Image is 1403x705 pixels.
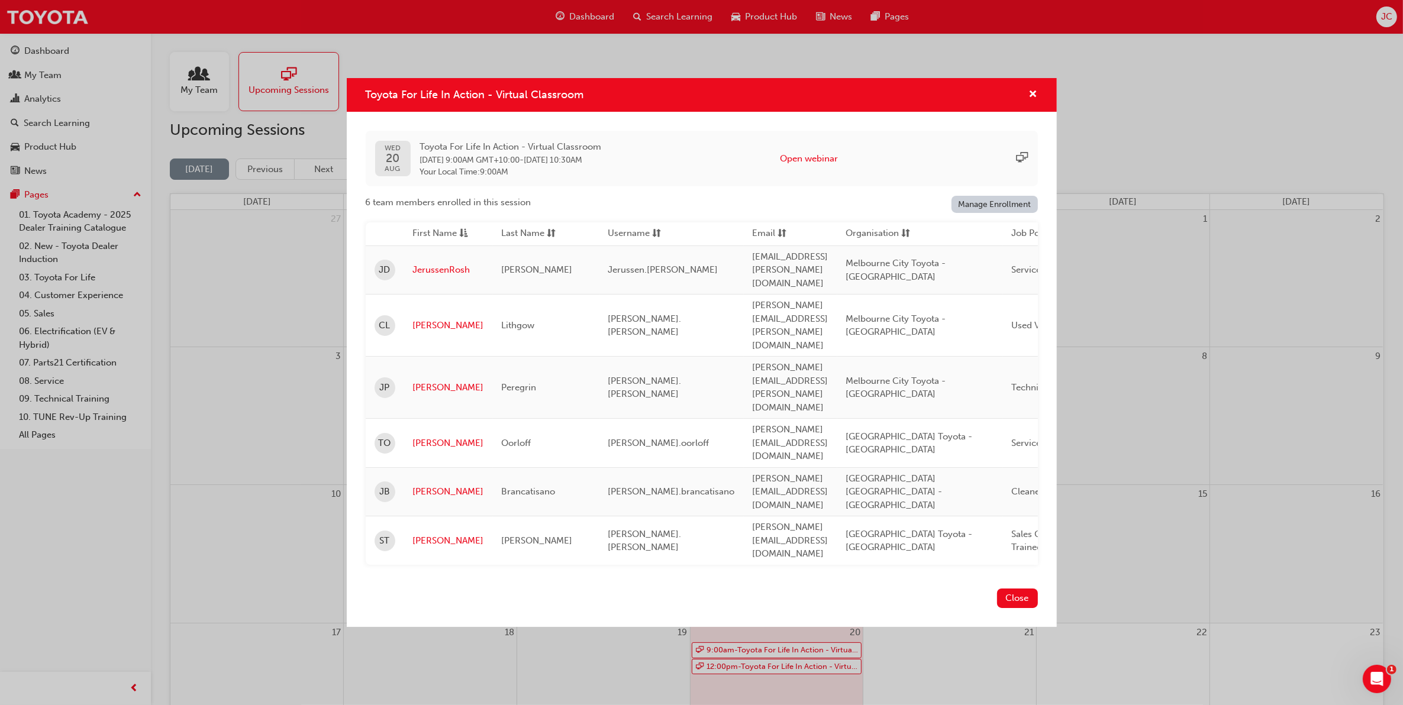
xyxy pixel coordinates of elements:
[753,473,828,510] span: [PERSON_NAME][EMAIL_ADDRESS][DOMAIN_NAME]
[502,486,556,497] span: Brancatisano
[753,251,828,289] span: [EMAIL_ADDRESS][PERSON_NAME][DOMAIN_NAME]
[413,436,484,450] a: [PERSON_NAME]
[608,486,735,497] span: [PERSON_NAME].brancatisano
[1012,264,1062,275] span: Service Staff
[420,140,602,177] div: -
[1012,382,1056,393] span: Technician
[846,258,946,282] span: Melbourne City Toyota - [GEOGRAPHIC_DATA]
[753,522,828,559] span: [PERSON_NAME][EMAIL_ADDRESS][DOMAIN_NAME]
[1012,227,1077,241] button: Job Positionsorting-icon
[846,529,973,553] span: [GEOGRAPHIC_DATA] Toyota - [GEOGRAPHIC_DATA]
[413,485,484,499] a: [PERSON_NAME]
[385,152,401,164] span: 20
[1029,88,1038,102] button: cross-icon
[1363,665,1391,693] iframe: Intercom live chat
[608,376,682,400] span: [PERSON_NAME].[PERSON_NAME]
[1012,486,1044,497] span: Cleaner
[1012,438,1111,448] span: Service Staff, Technician
[753,300,828,351] span: [PERSON_NAME][EMAIL_ADDRESS][PERSON_NAME][DOMAIN_NAME]
[413,534,484,548] a: [PERSON_NAME]
[385,165,401,173] span: AUG
[846,227,911,241] button: Organisationsorting-icon
[1012,320,1139,331] span: Used Vehicles Sales Consultant
[753,227,776,241] span: Email
[347,78,1057,627] div: Toyota For Life In Action - Virtual Classroom
[413,319,484,332] a: [PERSON_NAME]
[502,227,567,241] button: Last Namesorting-icon
[379,319,391,332] span: CL
[366,88,584,101] span: Toyota For Life In Action - Virtual Classroom
[846,473,943,510] span: [GEOGRAPHIC_DATA] [GEOGRAPHIC_DATA] - [GEOGRAPHIC_DATA]
[385,144,401,152] span: WED
[753,362,828,413] span: [PERSON_NAME][EMAIL_ADDRESS][PERSON_NAME][DOMAIN_NAME]
[653,227,662,241] span: sorting-icon
[502,535,573,546] span: [PERSON_NAME]
[608,227,673,241] button: Usernamesorting-icon
[1012,529,1153,553] span: Sales Consultant, Sales Consultant Trainee
[379,485,390,499] span: JB
[608,438,709,448] span: [PERSON_NAME].oorloff
[413,263,484,277] a: JerussenRosh
[753,424,828,461] span: [PERSON_NAME][EMAIL_ADDRESS][DOMAIN_NAME]
[413,227,457,241] span: First Name
[380,381,390,394] span: JP
[997,588,1038,608] button: Close
[379,436,391,450] span: TO
[380,534,390,548] span: ST
[778,227,787,241] span: sorting-icon
[780,152,838,166] button: Open webinar
[502,264,573,275] span: [PERSON_NAME]
[420,140,602,154] span: Toyota For Life In Action - Virtual Classroom
[1387,665,1396,674] span: 1
[1012,227,1063,241] span: Job Position
[902,227,911,241] span: sorting-icon
[1029,90,1038,101] span: cross-icon
[608,529,682,553] span: [PERSON_NAME].[PERSON_NAME]
[413,381,484,394] a: [PERSON_NAME]
[420,155,520,165] span: 20 Aug 2025 9:00AM GMT+10:00
[846,376,946,400] span: Melbourne City Toyota - [GEOGRAPHIC_DATA]
[753,227,818,241] button: Emailsorting-icon
[502,227,545,241] span: Last Name
[608,227,650,241] span: Username
[502,382,537,393] span: Peregrin
[524,155,583,165] span: 20 Aug 2025 10:30AM
[379,263,391,277] span: JD
[366,196,531,209] span: 6 team members enrolled in this session
[502,320,535,331] span: Lithgow
[952,196,1038,213] a: Manage Enrollment
[547,227,556,241] span: sorting-icon
[846,313,946,338] span: Melbourne City Toyota - [GEOGRAPHIC_DATA]
[608,313,682,338] span: [PERSON_NAME].[PERSON_NAME]
[460,227,469,241] span: asc-icon
[502,438,531,448] span: Oorloff
[846,431,973,455] span: [GEOGRAPHIC_DATA] Toyota - [GEOGRAPHIC_DATA]
[608,264,718,275] span: Jerussen.[PERSON_NAME]
[1017,152,1028,166] span: sessionType_ONLINE_URL-icon
[846,227,899,241] span: Organisation
[420,167,602,177] span: Your Local Time : 9:00AM
[413,227,478,241] button: First Nameasc-icon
